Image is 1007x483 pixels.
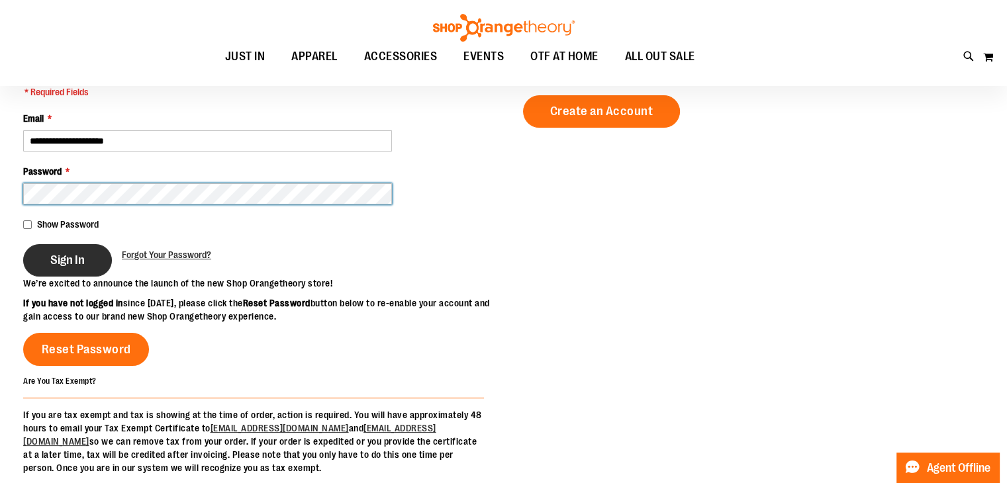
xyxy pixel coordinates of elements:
span: JUST IN [225,42,265,71]
button: Agent Offline [896,453,999,483]
span: Forgot Your Password? [122,249,211,260]
a: Reset Password [23,333,149,366]
a: Create an Account [523,95,681,128]
a: [EMAIL_ADDRESS][DOMAIN_NAME] [23,423,436,447]
strong: Are You Tax Exempt? [23,376,97,386]
span: APPAREL [291,42,338,71]
span: Password [23,166,62,177]
span: Email [23,113,44,124]
strong: If you have not logged in [23,298,123,308]
p: We’re excited to announce the launch of the new Shop Orangetheory store! [23,277,504,290]
span: OTF AT HOME [530,42,599,71]
a: Forgot Your Password? [122,248,211,261]
span: Agent Offline [927,462,990,474]
strong: Reset Password [243,298,311,308]
span: ACCESSORIES [364,42,438,71]
img: Shop Orangetheory [431,14,577,42]
p: since [DATE], please click the button below to re-enable your account and gain access to our bran... [23,296,504,323]
span: * Required Fields [24,85,233,99]
span: Sign In [50,253,85,267]
span: ALL OUT SALE [625,42,695,71]
span: Reset Password [42,342,131,357]
button: Sign In [23,244,112,277]
a: [EMAIL_ADDRESS][DOMAIN_NAME] [211,423,349,433]
span: Create an Account [550,104,653,118]
p: If you are tax exempt and tax is showing at the time of order, action is required. You will have ... [23,408,484,474]
span: Show Password [37,219,99,230]
span: EVENTS [463,42,504,71]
